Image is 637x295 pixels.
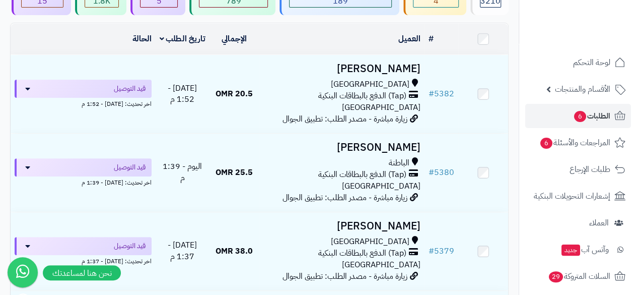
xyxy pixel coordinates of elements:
a: إشعارات التحويلات البنكية [525,184,631,208]
h3: [PERSON_NAME] [263,220,420,232]
span: زيارة مباشرة - مصدر الطلب: تطبيق الجوال [282,192,407,204]
span: [GEOGRAPHIC_DATA] [342,259,420,271]
span: الطلبات [573,109,610,123]
span: الباطنة [389,157,409,169]
a: العميل [398,33,420,45]
span: [GEOGRAPHIC_DATA] [331,79,409,90]
span: قيد التوصيل [114,241,146,251]
span: جديد [561,245,580,256]
span: (Tap) الدفع بالبطاقات البنكية [318,90,406,102]
h3: [PERSON_NAME] [263,63,420,75]
span: قيد التوصيل [114,162,146,172]
span: السلات المتروكة [548,269,610,283]
span: المراجعات والأسئلة [539,136,610,150]
div: اخر تحديث: [DATE] - 1:37 م [15,255,152,266]
span: 38.0 OMR [216,245,253,257]
a: العملاء [525,211,631,235]
img: logo-2.png [569,14,627,35]
div: اخر تحديث: [DATE] - 1:52 م [15,98,152,108]
span: 6 [574,110,587,123]
a: الإجمالي [222,33,247,45]
a: الحالة [132,33,152,45]
span: زيارة مباشرة - مصدر الطلب: تطبيق الجوال [282,270,407,282]
span: لوحة التحكم [573,55,610,70]
span: الأقسام والمنتجات [555,82,610,96]
span: [DATE] - 1:37 م [168,239,197,263]
a: الطلبات6 [525,104,631,128]
span: (Tap) الدفع بالبطاقات البنكية [318,248,406,259]
a: لوحة التحكم [525,50,631,75]
span: اليوم - 1:39 م [163,160,202,184]
span: 25.5 OMR [216,166,253,179]
span: # [429,166,434,179]
span: زيارة مباشرة - مصدر الطلب: تطبيق الجوال [282,113,407,125]
span: [DATE] - 1:52 م [168,82,197,106]
a: تاريخ الطلب [160,33,205,45]
span: إشعارات التحويلات البنكية [534,189,610,203]
span: وآتس آب [560,243,609,257]
a: المراجعات والأسئلة6 [525,131,631,155]
a: طلبات الإرجاع [525,157,631,182]
a: #5379 [429,245,454,257]
span: 6 [540,137,553,149]
span: طلبات الإرجاع [570,162,610,176]
span: [GEOGRAPHIC_DATA] [331,236,409,248]
span: 20.5 OMR [216,88,253,100]
span: # [429,88,434,100]
span: [GEOGRAPHIC_DATA] [342,101,420,113]
a: السلات المتروكة29 [525,264,631,288]
span: (Tap) الدفع بالبطاقات البنكية [318,169,406,181]
span: # [429,245,434,257]
span: [GEOGRAPHIC_DATA] [342,180,420,192]
span: 29 [548,271,563,283]
span: العملاء [589,216,609,230]
a: # [429,33,434,45]
a: وآتس آبجديد [525,238,631,262]
span: قيد التوصيل [114,84,146,94]
div: اخر تحديث: [DATE] - 1:39 م [15,176,152,187]
h3: [PERSON_NAME] [263,142,420,153]
a: #5382 [429,88,454,100]
a: #5380 [429,166,454,179]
